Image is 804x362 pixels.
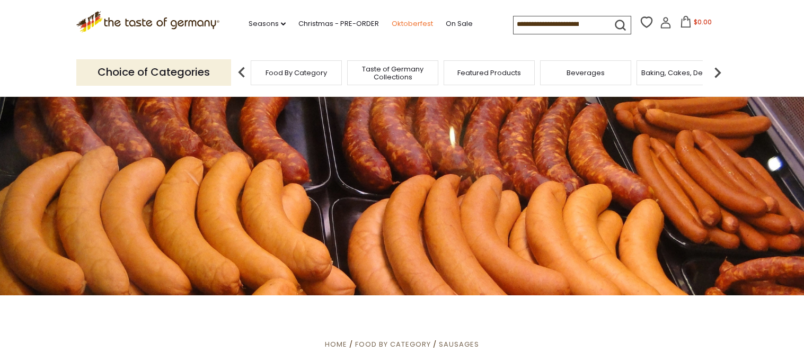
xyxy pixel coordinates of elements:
button: $0.00 [674,16,719,32]
a: Seasons [249,18,286,30]
a: Beverages [567,69,605,77]
a: Taste of Germany Collections [350,65,435,81]
a: Home [325,339,347,349]
img: next arrow [707,62,728,83]
a: Sausages [439,339,479,349]
a: Food By Category [355,339,431,349]
p: Choice of Categories [76,59,231,85]
img: previous arrow [231,62,252,83]
span: $0.00 [694,17,712,26]
a: Food By Category [266,69,327,77]
a: Oktoberfest [392,18,433,30]
a: Baking, Cakes, Desserts [641,69,723,77]
a: Christmas - PRE-ORDER [298,18,379,30]
a: On Sale [446,18,473,30]
a: Featured Products [457,69,521,77]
